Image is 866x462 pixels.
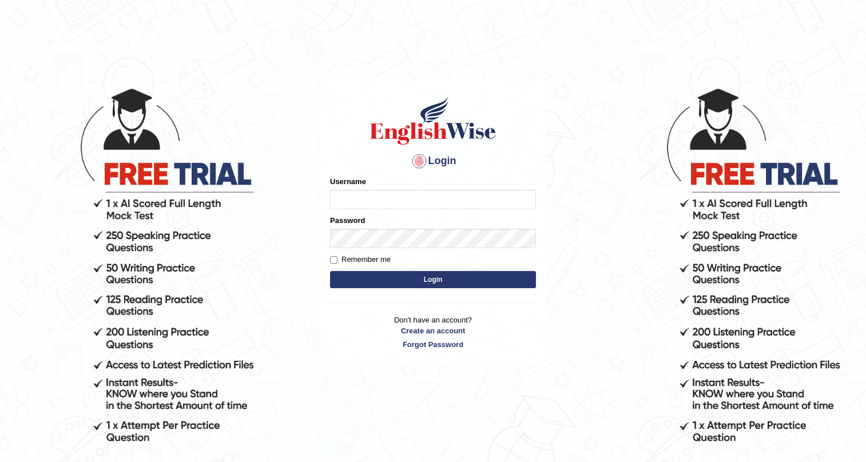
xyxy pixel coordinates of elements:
[330,314,536,350] p: Don't have an account?
[330,215,365,226] label: Password
[330,152,536,170] h4: Login
[330,325,536,336] a: Create an account
[330,271,536,288] button: Login
[368,95,498,146] img: Logo of English Wise sign in for intelligent practice with AI
[330,254,391,265] label: Remember me
[330,339,536,350] a: Forgot Password
[330,176,366,187] label: Username
[330,256,337,264] input: Remember me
